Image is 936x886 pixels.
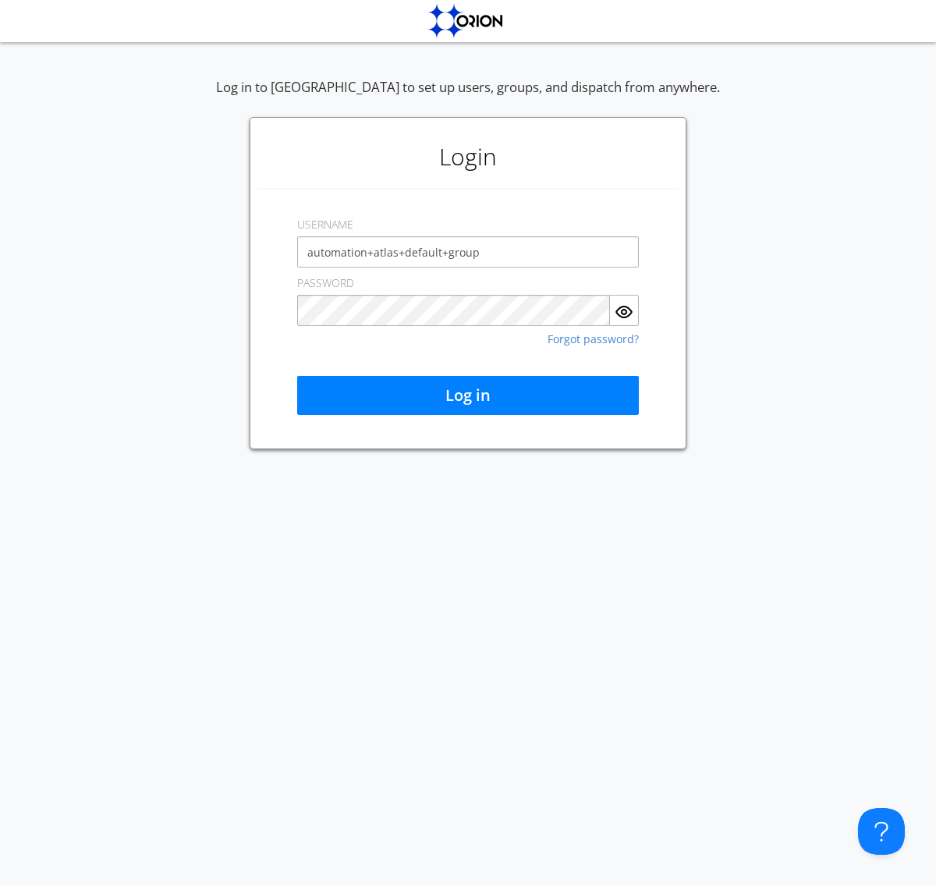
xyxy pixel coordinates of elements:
[258,126,678,188] h1: Login
[548,334,639,345] a: Forgot password?
[216,78,720,117] div: Log in to [GEOGRAPHIC_DATA] to set up users, groups, and dispatch from anywhere.
[297,275,354,291] label: PASSWORD
[297,217,353,232] label: USERNAME
[858,808,905,855] iframe: Toggle Customer Support
[615,303,633,321] img: eye.svg
[297,295,610,326] input: Password
[297,376,639,415] button: Log in
[610,295,639,326] button: Show Password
